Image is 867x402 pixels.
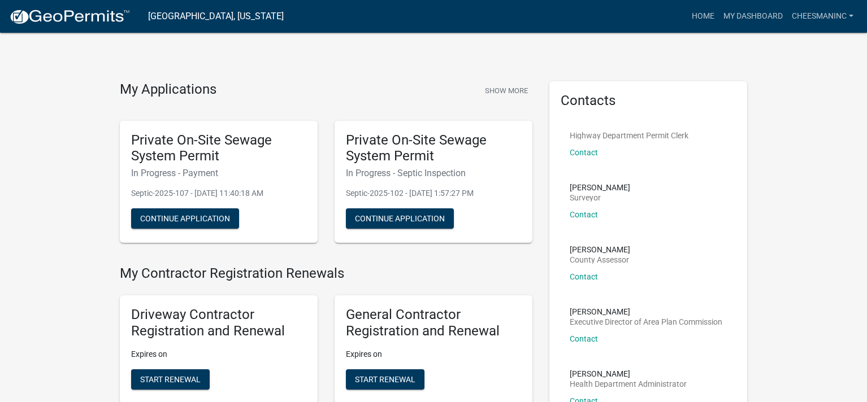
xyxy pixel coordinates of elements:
[131,132,306,165] h5: Private On-Site Sewage System Permit
[120,81,216,98] h4: My Applications
[570,318,722,326] p: Executive Director of Area Plan Commission
[570,272,598,281] a: Contact
[719,6,787,27] a: My Dashboard
[131,168,306,178] h6: In Progress - Payment
[561,93,736,109] h5: Contacts
[346,348,521,360] p: Expires on
[480,81,532,100] button: Show More
[570,132,688,139] p: Highway Department Permit Clerk
[140,374,201,383] span: Start Renewal
[346,369,424,390] button: Start Renewal
[687,6,719,27] a: Home
[131,307,306,339] h5: Driveway Contractor Registration and Renewal
[570,334,598,343] a: Contact
[570,246,630,254] p: [PERSON_NAME]
[570,194,630,202] p: Surveyor
[570,380,687,388] p: Health Department Administrator
[131,369,210,390] button: Start Renewal
[570,370,687,378] p: [PERSON_NAME]
[346,187,521,199] p: Septic-2025-102 - [DATE] 1:57:27 PM
[570,210,598,219] a: Contact
[131,348,306,360] p: Expires on
[120,265,532,282] h4: My Contractor Registration Renewals
[346,132,521,165] h5: Private On-Site Sewage System Permit
[131,208,239,229] button: Continue Application
[570,148,598,157] a: Contact
[346,307,521,339] h5: General Contractor Registration and Renewal
[355,374,415,383] span: Start Renewal
[346,168,521,178] h6: In Progress - Septic Inspection
[570,183,630,191] p: [PERSON_NAME]
[570,308,722,316] p: [PERSON_NAME]
[148,7,284,26] a: [GEOGRAPHIC_DATA], [US_STATE]
[570,256,630,264] p: County Assessor
[787,6,858,27] a: cheesmaninc
[346,208,454,229] button: Continue Application
[131,187,306,199] p: Septic-2025-107 - [DATE] 11:40:18 AM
